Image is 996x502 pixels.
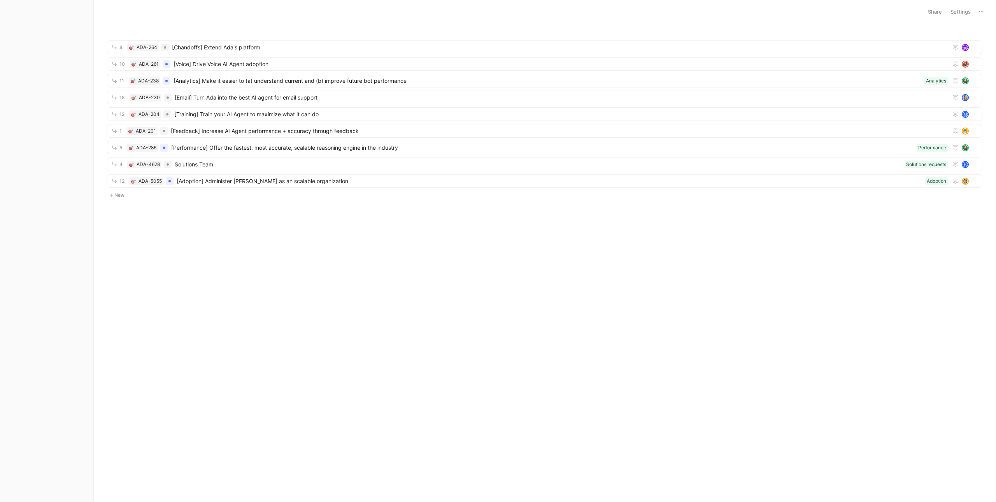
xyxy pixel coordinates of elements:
button: 4 [110,159,124,169]
img: 🎯 [129,145,133,150]
span: [Adoption] Administer [PERSON_NAME] as an scalable organization [177,177,922,186]
button: 12 [110,109,126,119]
span: 10 [119,62,125,66]
button: 🎯 [128,145,134,150]
a: 18🎯ADA-230[Email] Turn Ada into the best AI agent for email supportavatar [107,91,982,104]
div: ADA-204 [139,110,160,118]
a: 4🎯ADA-4628Solutions TeamSolutions requestsH [107,157,982,171]
button: 12 [110,176,126,186]
span: 1 [119,129,122,133]
div: H [963,162,968,167]
button: Share [924,6,945,17]
span: 18 [119,95,125,100]
button: 🎯 [131,61,137,67]
button: 🎯 [131,95,137,100]
button: Settings [947,6,974,17]
img: 🎯 [132,62,136,66]
img: 🎯 [128,129,133,133]
img: avatar [963,95,968,100]
div: Performance [918,144,946,152]
button: 11 [110,76,126,86]
button: 🎯 [130,78,136,84]
div: Adoption [927,177,946,185]
div: ADA-201 [136,127,156,135]
span: 11 [119,79,124,83]
a: 8🎯ADA-264[Chandoffs] Extend Ada's platformavatar [107,40,982,54]
div: New [103,26,986,200]
div: ADA-261 [139,60,159,68]
div: Solutions requests [906,161,946,168]
a: 5🎯ADA-286[Performance] Offer the fastest, most accurate, scalable reasoning engine in the industr... [107,141,982,154]
div: Analytics [926,77,946,85]
span: [Feedback] Increase AI Agent performance + accuracy through feedback [171,126,948,136]
div: ADA-230 [139,94,160,101]
a: 11🎯ADA-238[Analytics] Make it easier to (a) understand current and (b) improve future bot perform... [107,74,982,87]
span: [Analytics] Make it easier to (a) understand current and (b) improve future bot performance [174,76,921,86]
img: 🎯 [129,162,134,167]
span: 12 [119,112,124,117]
img: avatar [963,78,968,84]
img: avatar [963,128,968,134]
button: 5 [110,143,124,152]
span: 8 [119,45,123,50]
div: ADA-4628 [137,161,160,168]
img: 🎯 [132,95,136,100]
button: New [106,191,983,200]
img: 🎯 [129,45,134,50]
div: M [963,112,968,117]
span: [Voice] Drive Voice AI Agent adoption [174,59,948,69]
button: 8 [110,42,124,52]
a: 12🎯ADA-204[Training] Train your AI Agent to maximize what it can doM [107,107,982,121]
div: ADA-286 [136,144,156,152]
img: avatar [963,61,968,67]
span: 4 [119,162,123,167]
span: [Performance] Offer the fastest, most accurate, scalable reasoning engine in the industry [171,143,914,152]
img: 🎯 [131,112,136,117]
button: 1 [110,126,123,136]
div: ADA-238 [138,77,159,85]
img: 🎯 [131,79,135,83]
span: 12 [119,179,124,184]
div: ADA-5055 [139,177,162,185]
img: avatar [963,45,968,50]
a: 12🎯ADA-5055[Adoption] Administer [PERSON_NAME] as an scalable organizationAdoptionavatar [107,174,982,188]
a: 1🎯ADA-201[Feedback] Increase AI Agent performance + accuracy through feedbackavatar [107,124,982,138]
img: avatar [963,178,968,184]
button: 10 [110,59,126,69]
span: 5 [119,145,122,150]
div: ADA-264 [137,44,157,51]
button: 18 [110,93,126,102]
img: 🎯 [131,179,136,184]
a: 10🎯ADA-261[Voice] Drive Voice AI Agent adoptionavatar [107,57,982,71]
button: 🎯 [128,128,133,134]
img: avatar [963,145,968,150]
span: [Training] Train your AI Agent to maximize what it can do [174,110,948,119]
span: [Email] Turn Ada into the best AI agent for email support [175,93,948,102]
span: [Chandoffs] Extend Ada's platform [172,43,948,52]
span: Solutions Team [175,160,901,169]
